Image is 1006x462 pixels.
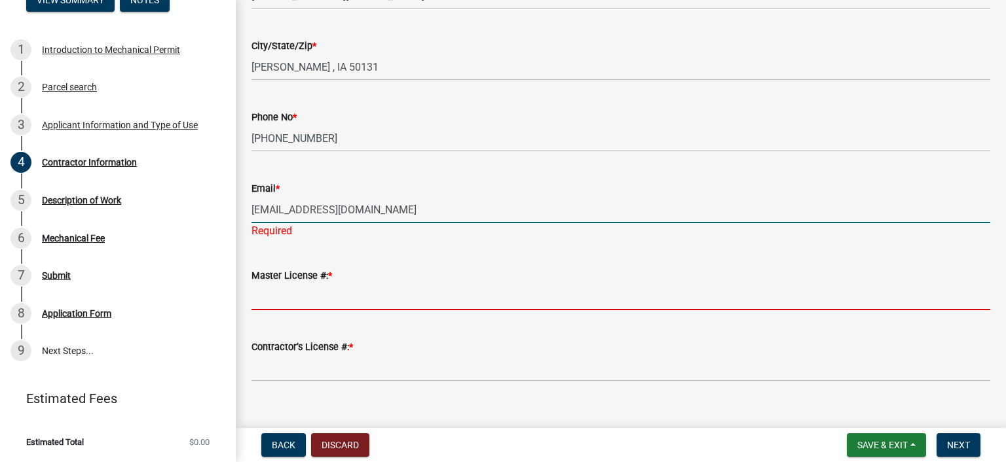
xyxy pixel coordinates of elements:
[42,45,180,54] div: Introduction to Mechanical Permit
[10,228,31,249] div: 6
[937,433,980,457] button: Next
[42,309,111,318] div: Application Form
[251,343,353,352] label: Contractor’s License #:
[847,433,926,457] button: Save & Exit
[10,265,31,286] div: 7
[251,113,297,122] label: Phone No
[10,152,31,173] div: 4
[10,77,31,98] div: 2
[42,234,105,243] div: Mechanical Fee
[10,340,31,361] div: 9
[251,272,332,281] label: Master License #:
[42,271,71,280] div: Submit
[10,303,31,324] div: 8
[272,440,295,450] span: Back
[42,158,137,167] div: Contractor Information
[251,223,990,239] div: Required
[947,440,970,450] span: Next
[10,115,31,135] div: 3
[42,82,97,92] div: Parcel search
[251,185,280,194] label: Email
[10,385,215,412] a: Estimated Fees
[10,39,31,60] div: 1
[189,438,210,446] span: $0.00
[311,433,369,457] button: Discard
[251,42,316,51] label: City/State/Zip
[857,440,908,450] span: Save & Exit
[261,433,306,457] button: Back
[42,196,121,205] div: Description of Work
[26,438,84,446] span: Estimated Total
[10,190,31,211] div: 5
[42,120,198,130] div: Applicant Information and Type of Use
